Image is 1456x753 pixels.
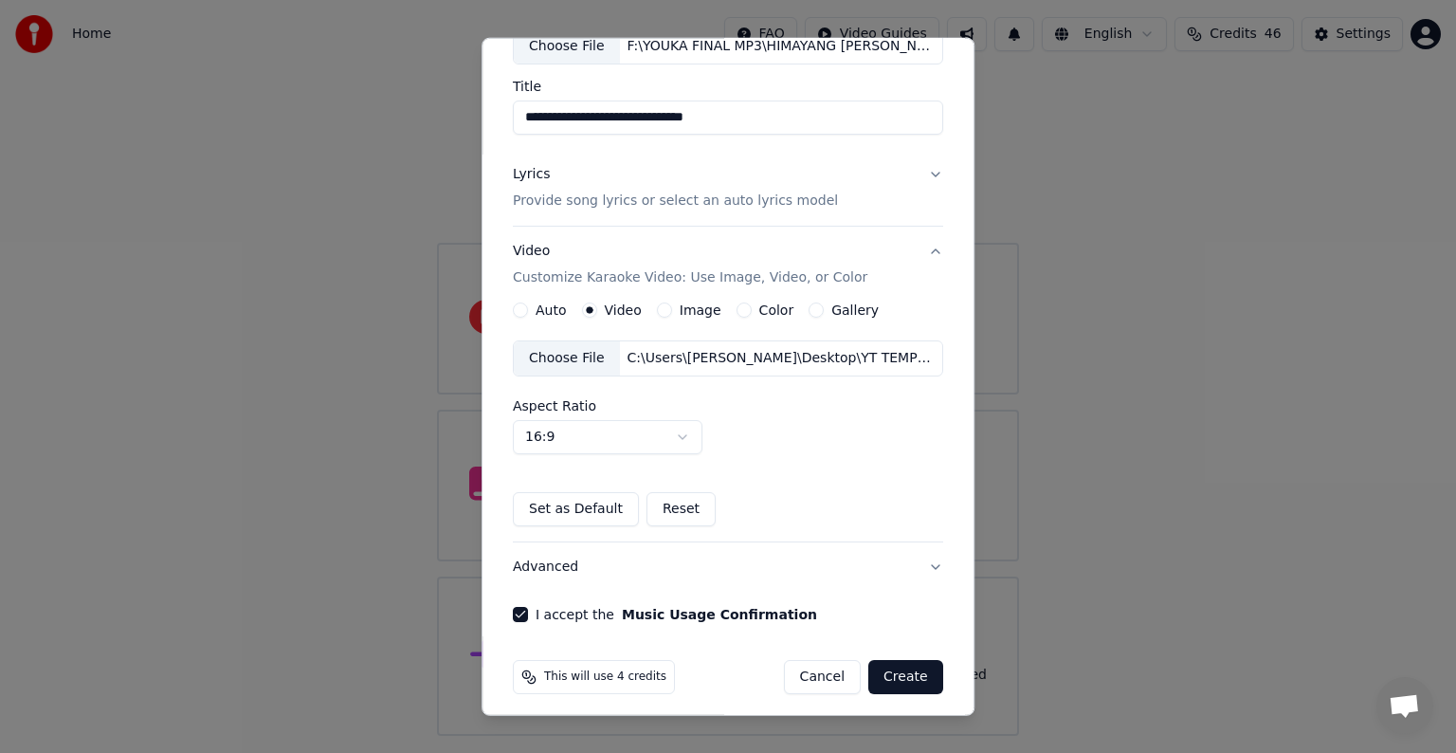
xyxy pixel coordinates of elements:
button: VideoCustomize Karaoke Video: Use Image, Video, or Color [513,227,943,303]
p: Customize Karaoke Video: Use Image, Video, or Color [513,268,867,287]
button: Cancel [784,660,861,694]
div: Choose File [514,29,620,64]
button: Reset [646,492,716,526]
label: I accept the [536,608,817,621]
button: Advanced [513,542,943,592]
span: This will use 4 credits [544,670,666,685]
button: LyricsProvide song lyrics or select an auto lyrics model [513,150,943,226]
p: Provide song lyrics or select an auto lyrics model [513,192,838,211]
label: Video [605,303,642,317]
div: Video [513,242,867,287]
div: Choose File [514,341,620,376]
label: Image [680,303,721,317]
button: Set as Default [513,492,639,526]
div: C:\Users\[PERSON_NAME]\Desktop\YT TEMPLATE\new jr karaoke studio final template(1).mp4 [620,349,942,368]
div: F:\YOUKA FINAL MP3\HIMAYANG [PERSON_NAME].MP3 [620,37,942,56]
label: Color [759,303,794,317]
label: Gallery [831,303,879,317]
label: Auto [536,303,567,317]
div: Lyrics [513,165,550,184]
label: Aspect Ratio [513,399,943,413]
label: Title [513,80,943,93]
div: VideoCustomize Karaoke Video: Use Image, Video, or Color [513,303,943,542]
button: Create [868,660,943,694]
button: I accept the [622,608,817,621]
